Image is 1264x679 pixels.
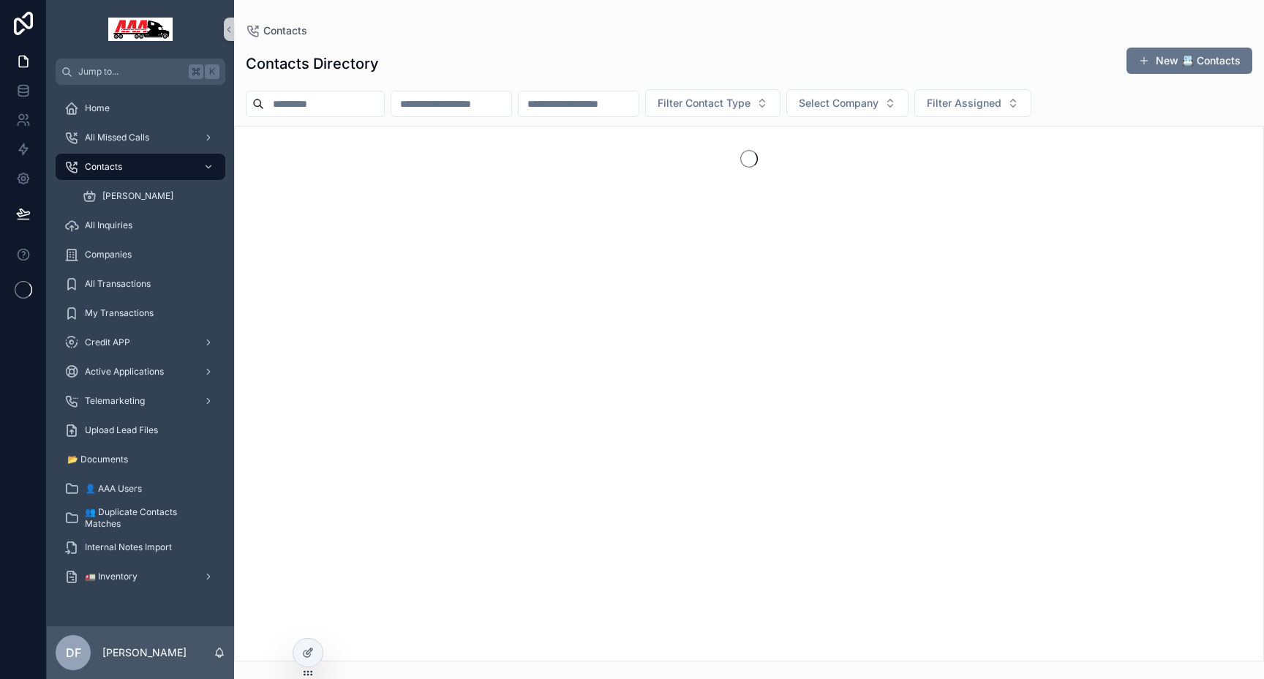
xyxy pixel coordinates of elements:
[786,89,908,117] button: Select Button
[56,388,225,414] a: Telemarketing
[56,446,225,473] a: 📂 Documents
[85,102,110,114] span: Home
[56,329,225,356] a: Credit APP
[799,96,879,110] span: Select Company
[85,541,172,553] span: Internal Notes Import
[108,18,173,41] img: App logo
[56,271,225,297] a: All Transactions
[78,66,183,78] span: Jump to...
[85,132,149,143] span: All Missed Calls
[66,644,81,661] span: DF
[56,300,225,326] a: My Transactions
[73,183,225,209] a: [PERSON_NAME]
[263,23,307,38] span: Contacts
[56,563,225,590] a: 🚛 Inventory
[56,359,225,385] a: Active Applications
[85,506,211,530] span: 👥 Duplicate Contacts Matches
[85,395,145,407] span: Telemarketing
[85,571,138,582] span: 🚛 Inventory
[645,89,780,117] button: Select Button
[56,505,225,531] a: 👥 Duplicate Contacts Matches
[206,66,218,78] span: K
[85,366,164,378] span: Active Applications
[56,476,225,502] a: 👤 AAA Users
[102,645,187,660] p: [PERSON_NAME]
[85,337,130,348] span: Credit APP
[85,220,132,231] span: All Inquiries
[85,424,158,436] span: Upload Lead Files
[56,534,225,560] a: Internal Notes Import
[85,249,132,260] span: Companies
[56,241,225,268] a: Companies
[85,161,122,173] span: Contacts
[246,23,307,38] a: Contacts
[56,417,225,443] a: Upload Lead Files
[658,96,750,110] span: Filter Contact Type
[1126,48,1252,74] button: New 📇 Contacts
[56,154,225,180] a: Contacts
[914,89,1031,117] button: Select Button
[67,454,128,465] span: 📂 Documents
[56,59,225,85] button: Jump to...K
[56,124,225,151] a: All Missed Calls
[56,95,225,121] a: Home
[246,53,379,74] h1: Contacts Directory
[85,483,142,495] span: 👤 AAA Users
[47,85,234,609] div: scrollable content
[56,212,225,239] a: All Inquiries
[85,278,151,290] span: All Transactions
[927,96,1001,110] span: Filter Assigned
[85,307,154,319] span: My Transactions
[102,190,173,202] span: [PERSON_NAME]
